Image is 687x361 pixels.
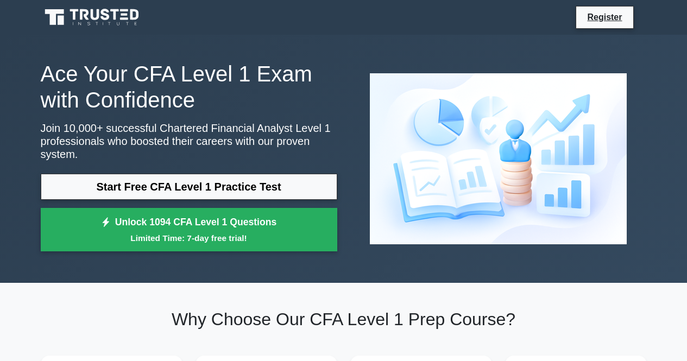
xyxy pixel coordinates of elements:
p: Join 10,000+ successful Chartered Financial Analyst Level 1 professionals who boosted their caree... [41,122,337,161]
img: Chartered Financial Analyst Level 1 Preview [361,65,635,253]
h1: Ace Your CFA Level 1 Exam with Confidence [41,61,337,113]
small: Limited Time: 7-day free trial! [54,232,324,244]
h2: Why Choose Our CFA Level 1 Prep Course? [41,309,647,330]
a: Register [581,10,628,24]
a: Unlock 1094 CFA Level 1 QuestionsLimited Time: 7-day free trial! [41,208,337,251]
a: Start Free CFA Level 1 Practice Test [41,174,337,200]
